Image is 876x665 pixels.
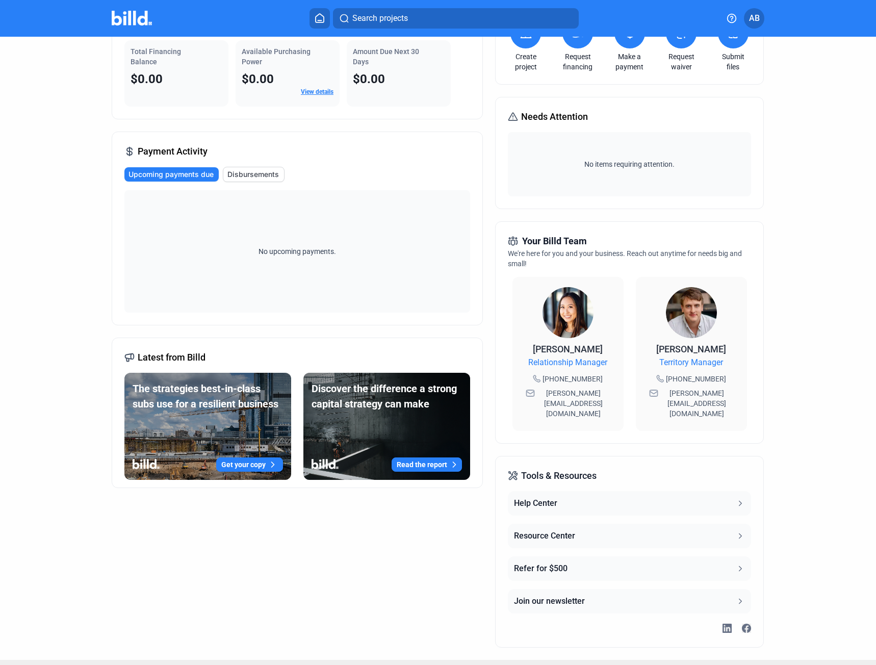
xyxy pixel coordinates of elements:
span: $0.00 [131,72,163,86]
span: [PHONE_NUMBER] [543,374,603,384]
span: No upcoming payments. [252,246,343,257]
span: [PERSON_NAME] [533,344,603,354]
button: Get your copy [216,457,283,472]
span: Your Billd Team [522,234,587,248]
span: [PHONE_NUMBER] [666,374,726,384]
span: Upcoming payments due [128,169,214,180]
button: Disbursements [223,167,285,182]
span: Amount Due Next 30 Days [353,47,419,66]
span: $0.00 [242,72,274,86]
div: The strategies best-in-class subs use for a resilient business [133,381,283,412]
img: Billd Company Logo [112,11,152,25]
span: Disbursements [227,169,279,180]
div: Refer for $500 [514,562,568,575]
a: Request waiver [663,52,699,72]
button: Search projects [333,8,579,29]
a: Submit files [715,52,751,72]
span: [PERSON_NAME][EMAIL_ADDRESS][DOMAIN_NAME] [660,388,734,419]
span: Tools & Resources [521,469,597,483]
span: $0.00 [353,72,385,86]
button: Upcoming payments due [124,167,219,182]
span: Needs Attention [521,110,588,124]
a: Create project [508,52,544,72]
span: AB [749,12,760,24]
button: Refer for $500 [508,556,751,581]
span: Relationship Manager [528,356,607,369]
div: Discover the difference a strong capital strategy can make [312,381,462,412]
button: Help Center [508,491,751,516]
span: Available Purchasing Power [242,47,311,66]
span: Total Financing Balance [131,47,181,66]
span: [PERSON_NAME] [656,344,726,354]
div: Join our newsletter [514,595,585,607]
button: Read the report [392,457,462,472]
span: We're here for you and your business. Reach out anytime for needs big and small! [508,249,742,268]
span: No items requiring attention. [512,159,746,169]
button: AB [744,8,764,29]
a: Request financing [560,52,596,72]
button: Join our newsletter [508,589,751,613]
span: [PERSON_NAME][EMAIL_ADDRESS][DOMAIN_NAME] [537,388,610,419]
span: Latest from Billd [138,350,205,365]
span: Search projects [352,12,408,24]
img: Relationship Manager [543,287,594,338]
a: View details [301,88,333,95]
div: Resource Center [514,530,575,542]
span: Territory Manager [659,356,723,369]
a: Make a payment [612,52,648,72]
button: Resource Center [508,524,751,548]
img: Territory Manager [666,287,717,338]
span: Payment Activity [138,144,208,159]
div: Help Center [514,497,557,509]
